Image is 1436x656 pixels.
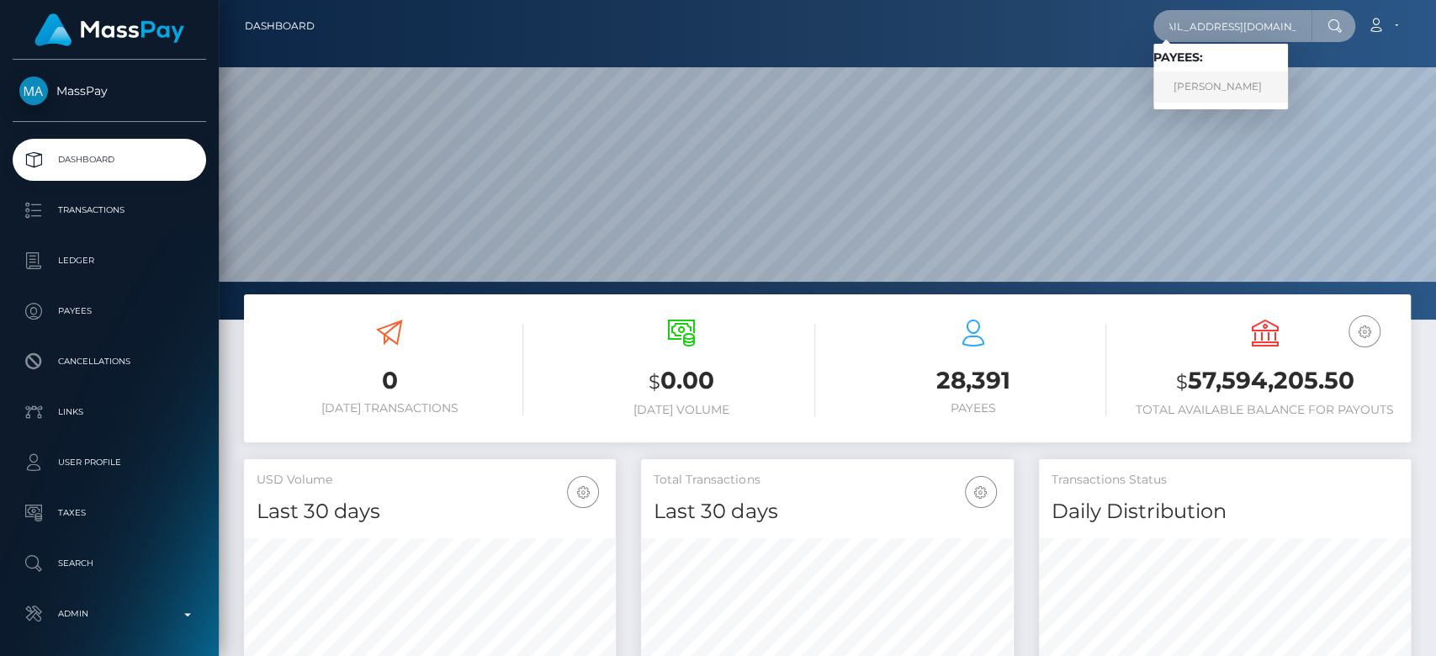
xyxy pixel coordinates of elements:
[13,442,206,484] a: User Profile
[34,13,184,46] img: MassPay Logo
[1153,50,1288,65] h6: Payees:
[19,147,199,172] p: Dashboard
[257,497,603,526] h4: Last 30 days
[19,399,199,425] p: Links
[13,391,206,433] a: Links
[19,248,199,273] p: Ledger
[840,364,1107,397] h3: 28,391
[19,299,199,324] p: Payees
[13,240,206,282] a: Ledger
[649,370,660,394] small: $
[13,139,206,181] a: Dashboard
[13,492,206,534] a: Taxes
[19,551,199,576] p: Search
[13,542,206,585] a: Search
[1131,364,1398,399] h3: 57,594,205.50
[1131,403,1398,417] h6: Total Available Balance for Payouts
[257,401,523,415] h6: [DATE] Transactions
[19,450,199,475] p: User Profile
[19,198,199,223] p: Transactions
[13,83,206,98] span: MassPay
[13,189,206,231] a: Transactions
[13,341,206,383] a: Cancellations
[19,349,199,374] p: Cancellations
[245,8,315,44] a: Dashboard
[654,472,1000,489] h5: Total Transactions
[1176,370,1188,394] small: $
[654,497,1000,526] h4: Last 30 days
[19,500,199,526] p: Taxes
[13,593,206,635] a: Admin
[548,403,815,417] h6: [DATE] Volume
[13,290,206,332] a: Payees
[1052,497,1398,526] h4: Daily Distribution
[1153,71,1288,103] a: [PERSON_NAME]
[19,77,48,105] img: MassPay
[257,472,603,489] h5: USD Volume
[257,364,523,397] h3: 0
[1153,10,1311,42] input: Search...
[840,401,1107,415] h6: Payees
[548,364,815,399] h3: 0.00
[19,601,199,627] p: Admin
[1052,472,1398,489] h5: Transactions Status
